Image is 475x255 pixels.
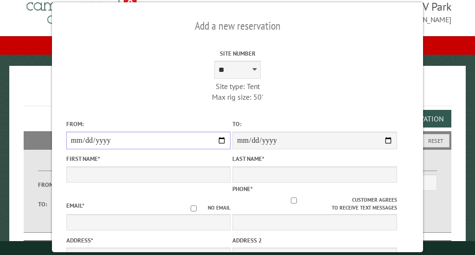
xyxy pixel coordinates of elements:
label: No email [180,204,231,212]
div: Site type: Tent [155,81,320,91]
label: Phone [232,185,253,193]
label: From: [66,120,231,128]
label: Customer agrees to receive text messages [232,196,397,212]
label: First Name [66,154,231,163]
label: Address 2 [232,236,397,245]
label: Site Number [155,49,320,58]
label: Dates [38,160,135,171]
div: Max rig size: 50' [155,92,320,102]
input: No email [180,205,208,211]
label: Address [66,236,231,245]
label: To: [232,120,397,128]
label: To: [38,200,63,209]
label: Email [66,202,84,210]
h2: Filters [24,131,451,149]
label: From: [38,180,63,189]
h2: Add a new reservation [66,17,409,35]
label: Last Name [232,154,397,163]
button: Reset [422,134,449,147]
h1: Reservations [24,81,451,106]
input: Customer agrees to receive text messages [236,198,352,204]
